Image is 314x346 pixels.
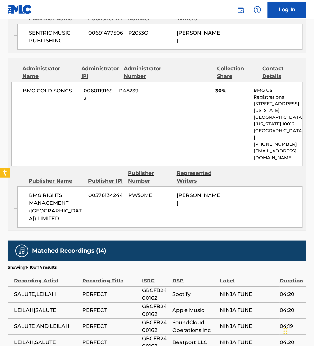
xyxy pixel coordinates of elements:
[14,307,79,314] span: LEILAH|SALUTE
[173,319,217,334] span: SoundCloud Operations Inc.
[254,107,302,127] p: [US_STATE][GEOGRAPHIC_DATA][US_STATE] 10016
[29,192,84,222] span: BMG RIGHTS MANAGEMENT ([GEOGRAPHIC_DATA]) LIMITED
[29,177,84,185] div: Publisher Name
[284,322,288,341] div: Drag
[254,148,302,161] p: [EMAIL_ADDRESS][DOMAIN_NAME]
[254,127,302,141] p: [GEOGRAPHIC_DATA]
[234,3,247,16] a: Public Search
[88,177,123,185] div: Publisher IPI
[82,307,139,314] span: PERFECT
[23,87,79,95] span: BMG GOLD SONGS
[254,100,302,107] p: [STREET_ADDRESS]
[29,29,84,45] span: SENTRIC MUSIC PUBLISHING
[220,270,276,285] div: Label
[142,303,169,318] span: GBCFB2400162
[268,2,306,18] a: Log In
[280,307,303,314] span: 04:20
[128,169,172,185] div: Publisher Number
[8,5,32,14] img: MLC Logo
[84,87,114,102] span: 00601191692
[173,307,217,314] span: Apple Music
[254,87,302,100] p: BMG US Registrations
[32,247,106,255] h5: Matched Recordings (14)
[282,315,314,346] iframe: Chat Widget
[88,29,123,37] span: 00691477506
[177,30,220,44] span: [PERSON_NAME]
[220,323,276,330] span: NINJA TUNE
[119,87,161,95] span: P48239
[177,192,220,206] span: [PERSON_NAME]
[142,287,169,302] span: GBCFB2400162
[237,6,245,13] img: search
[177,169,220,185] div: Represented Writers
[254,6,261,13] img: help
[220,307,276,314] span: NINJA TUNE
[124,65,164,80] div: Administrator Number
[142,270,169,285] div: ISRC
[128,29,172,37] span: P2053O
[254,141,302,148] p: [PHONE_NUMBER]
[128,192,172,199] span: PW50ME
[82,323,139,330] span: PERFECT
[173,290,217,298] span: Spotify
[220,290,276,298] span: NINJA TUNE
[82,270,139,285] div: Recording Title
[280,290,303,298] span: 04:20
[81,65,119,80] div: Administrator IPI
[88,192,123,199] span: 00576134244
[173,270,217,285] div: DSP
[8,264,57,270] p: Showing 1 - 10 of 14 results
[262,65,303,80] div: Contact Details
[14,270,79,285] div: Recording Artist
[14,323,79,330] span: SALUTE AND LEILAH
[82,290,139,298] span: PERFECT
[18,247,26,255] img: Matched Recordings
[251,3,264,16] div: Help
[142,319,169,334] span: GBCFB2400162
[280,323,303,330] span: 04:19
[14,290,79,298] span: SALUTE,LEILAH
[22,65,76,80] div: Administrator Name
[280,270,303,285] div: Duration
[215,87,249,95] span: 30%
[217,65,257,80] div: Collection Share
